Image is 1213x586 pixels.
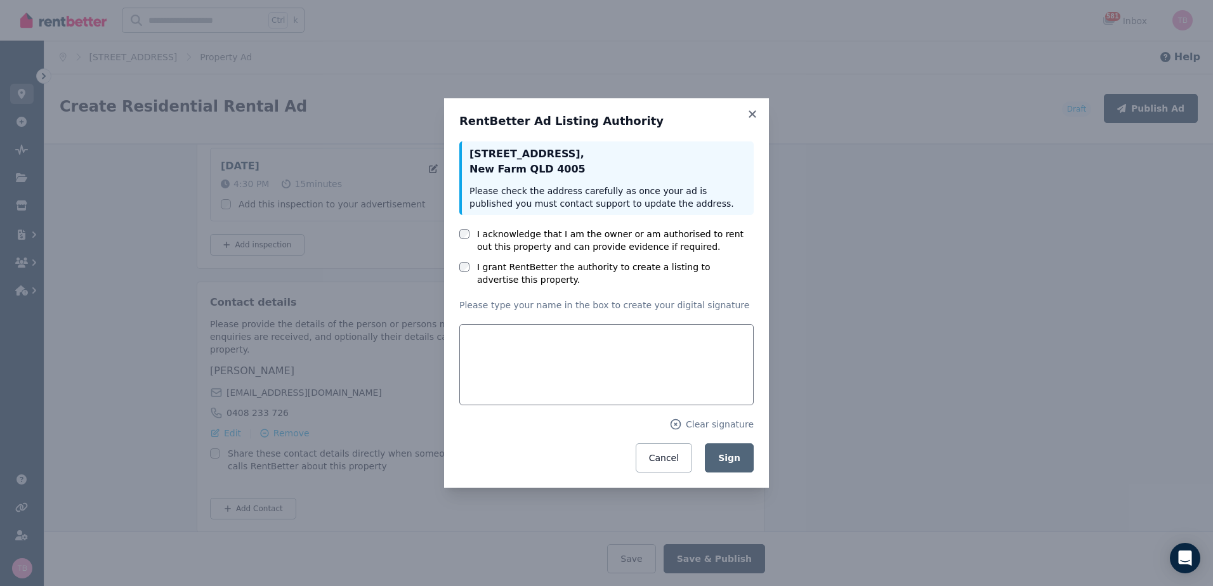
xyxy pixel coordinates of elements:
p: Please check the address carefully as once your ad is published you must contact support to updat... [469,185,746,210]
label: I grant RentBetter the authority to create a listing to advertise this property. [477,261,754,286]
span: Sign [718,453,740,463]
label: I acknowledge that I am the owner or am authorised to rent out this property and can provide evid... [477,228,754,253]
div: Open Intercom Messenger [1170,543,1200,573]
button: Cancel [636,443,692,472]
p: Please type your name in the box to create your digital signature [459,299,754,311]
h3: RentBetter Ad Listing Authority [459,114,754,129]
span: Clear signature [686,418,754,431]
button: Sign [705,443,754,472]
p: [STREET_ADDRESS] , New Farm QLD 4005 [469,146,746,177]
